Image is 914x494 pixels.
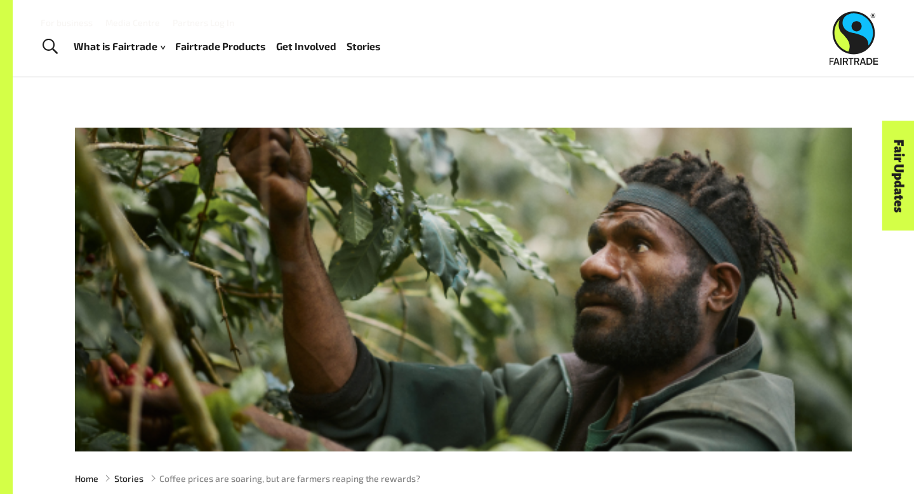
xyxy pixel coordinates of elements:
[830,11,878,65] img: Fairtrade Australia New Zealand logo
[173,17,234,28] a: Partners Log In
[41,17,93,28] a: For business
[114,472,143,485] a: Stories
[105,17,160,28] a: Media Centre
[159,472,420,485] span: Coffee prices are soaring, but are farmers reaping the rewards?
[175,37,266,56] a: Fairtrade Products
[276,37,336,56] a: Get Involved
[347,37,381,56] a: Stories
[75,472,98,485] a: Home
[34,31,65,63] a: Toggle Search
[74,37,165,56] a: What is Fairtrade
